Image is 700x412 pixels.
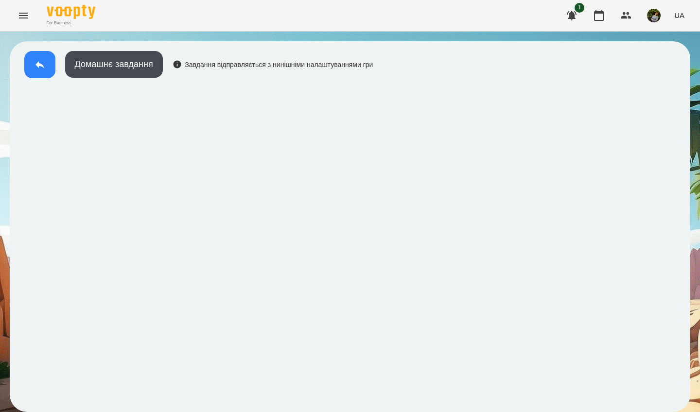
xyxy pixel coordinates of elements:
[670,6,688,24] button: UA
[47,5,95,19] img: Voopty Logo
[647,9,661,22] img: b75e9dd987c236d6cf194ef640b45b7d.jpg
[12,4,35,27] button: Menu
[173,60,373,69] div: Завдання відправляється з нинішніми налаштуваннями гри
[65,51,163,78] button: Домашнє завдання
[575,3,584,13] span: 1
[674,10,684,20] span: UA
[47,20,95,26] span: For Business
